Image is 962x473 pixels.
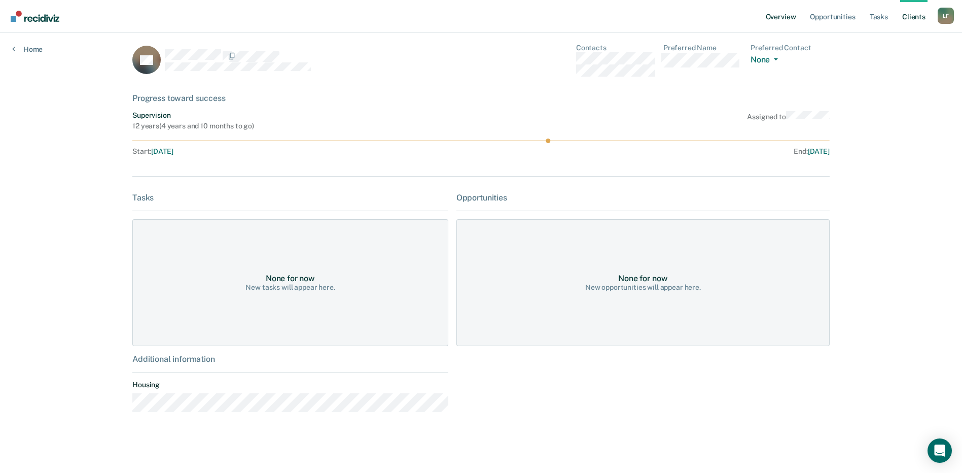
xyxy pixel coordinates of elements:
div: 12 years ( 4 years and 10 months to go ) [132,122,254,130]
div: Tasks [132,193,448,202]
button: Profile dropdown button [938,8,954,24]
dt: Preferred Name [663,44,742,52]
div: New opportunities will appear here. [585,283,701,292]
div: Assigned to [747,111,830,130]
div: Additional information [132,354,448,364]
img: Recidiviz [11,11,59,22]
div: L F [938,8,954,24]
span: [DATE] [151,147,173,155]
div: New tasks will appear here. [245,283,335,292]
div: Open Intercom Messenger [928,438,952,463]
span: [DATE] [808,147,830,155]
div: None for now [266,274,315,283]
div: Start : [132,147,481,156]
dt: Housing [132,381,448,389]
div: None for now [618,274,667,283]
dt: Contacts [576,44,655,52]
div: Supervision [132,111,254,120]
dt: Preferred Contact [751,44,830,52]
div: Progress toward success [132,93,830,103]
button: None [751,55,782,66]
div: Opportunities [456,193,830,202]
div: End : [485,147,830,156]
a: Home [12,45,43,54]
